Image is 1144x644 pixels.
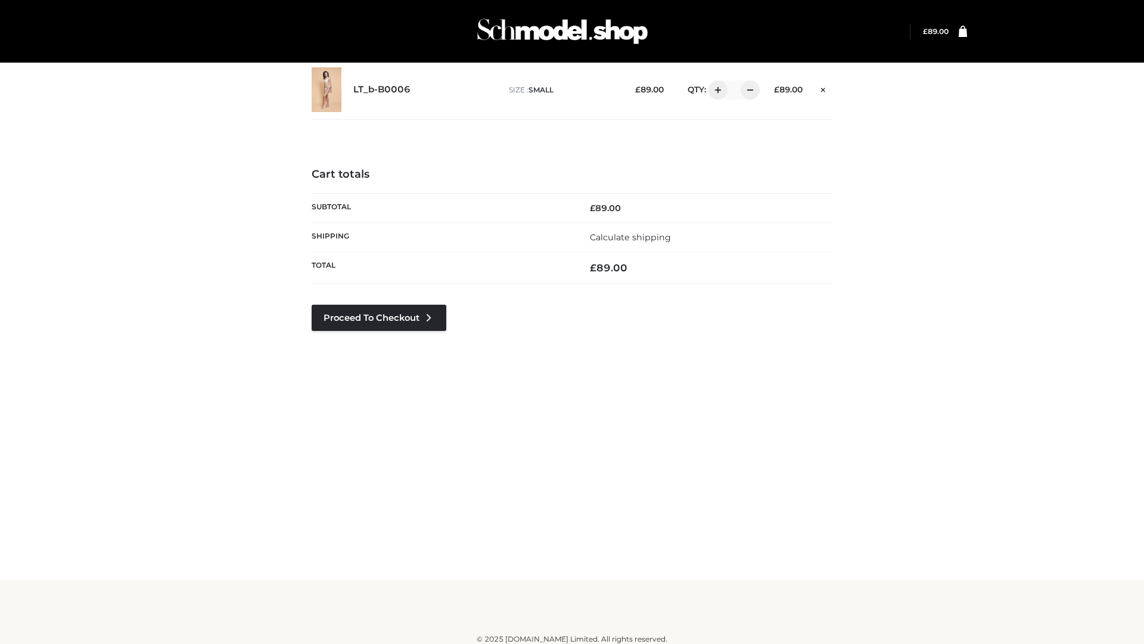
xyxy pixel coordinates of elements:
th: Shipping [312,222,572,252]
bdi: 89.00 [923,27,949,36]
span: £ [635,85,641,94]
bdi: 89.00 [590,262,627,274]
div: QTY: [676,80,756,100]
span: SMALL [529,85,554,94]
span: £ [923,27,928,36]
bdi: 89.00 [774,85,803,94]
h4: Cart totals [312,168,832,181]
bdi: 89.00 [590,203,621,213]
span: £ [774,85,779,94]
p: size : [509,85,617,95]
span: £ [590,262,596,274]
a: LT_b-B0006 [353,84,411,95]
bdi: 89.00 [635,85,664,94]
th: Subtotal [312,193,572,222]
img: LT_b-B0006 - SMALL [312,67,341,112]
img: Schmodel Admin 964 [473,8,652,55]
a: Proceed to Checkout [312,305,446,331]
span: £ [590,203,595,213]
th: Total [312,252,572,284]
a: Calculate shipping [590,232,671,243]
a: Remove this item [815,80,832,96]
a: £89.00 [923,27,949,36]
